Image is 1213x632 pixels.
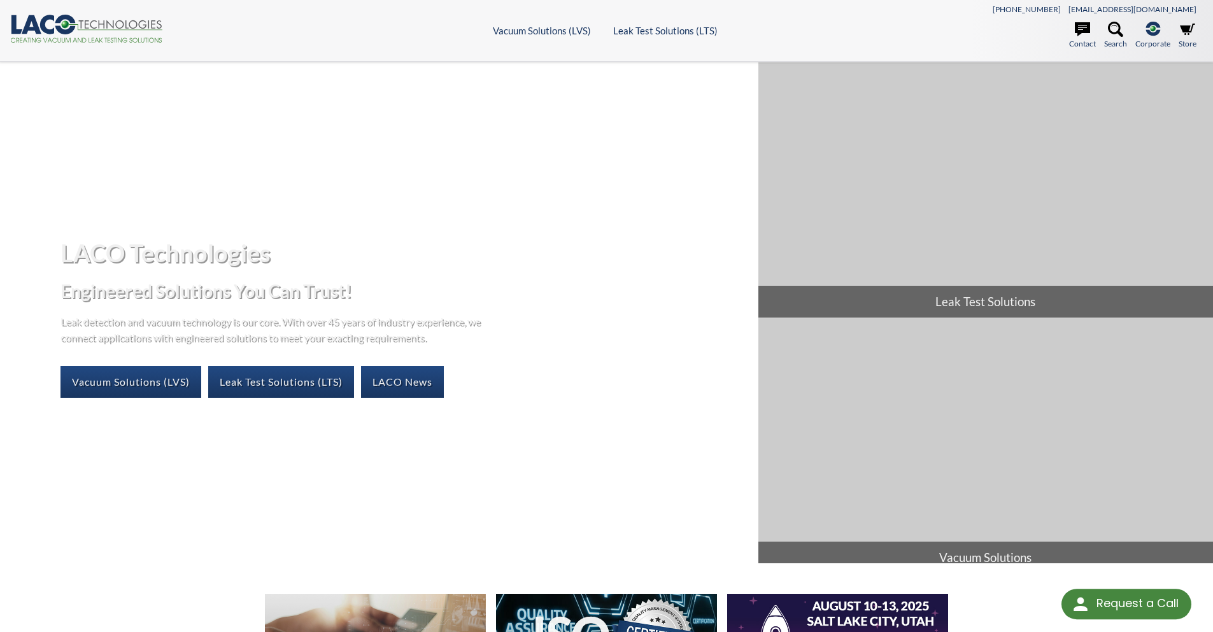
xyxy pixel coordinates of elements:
a: Leak Test Solutions (LTS) [208,366,354,398]
span: Leak Test Solutions [758,286,1213,318]
a: Store [1179,22,1196,50]
a: Vacuum Solutions (LVS) [60,366,201,398]
div: Request a Call [1061,589,1191,619]
a: Search [1104,22,1127,50]
div: Request a Call [1096,589,1179,618]
a: [PHONE_NUMBER] [993,4,1061,14]
span: Corporate [1135,38,1170,50]
a: [EMAIL_ADDRESS][DOMAIN_NAME] [1068,4,1196,14]
a: Contact [1069,22,1096,50]
a: Vacuum Solutions (LVS) [493,25,591,36]
span: Vacuum Solutions [758,542,1213,573]
p: Leak detection and vacuum technology is our core. With over 45 years of industry experience, we c... [60,313,487,346]
h2: Engineered Solutions You Can Trust! [60,279,748,303]
h1: LACO Technologies [60,237,748,269]
img: round button [1070,594,1091,614]
a: Leak Test Solutions [758,62,1213,318]
a: Vacuum Solutions [758,318,1213,573]
a: LACO News [361,366,444,398]
a: Leak Test Solutions (LTS) [613,25,718,36]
